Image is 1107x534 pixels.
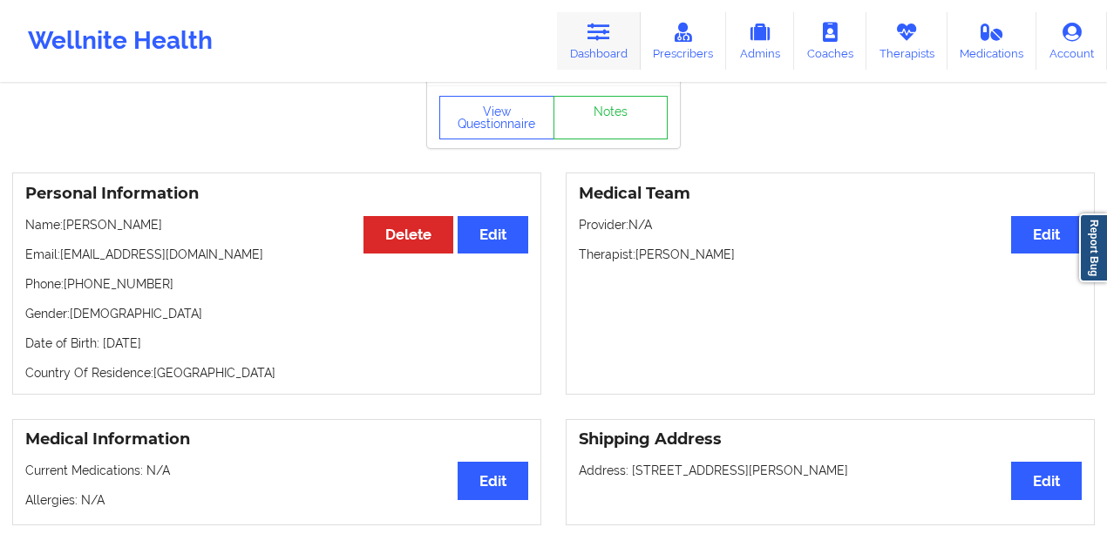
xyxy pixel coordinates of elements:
p: Name: [PERSON_NAME] [25,216,528,233]
h3: Shipping Address [579,429,1082,450]
h3: Medical Team [579,184,1082,204]
p: Address: [STREET_ADDRESS][PERSON_NAME] [579,462,1082,479]
button: View Questionnaire [439,96,554,139]
a: Therapists [866,12,947,70]
a: Report Bug [1079,213,1107,282]
p: Date of Birth: [DATE] [25,335,528,352]
p: Email: [EMAIL_ADDRESS][DOMAIN_NAME] [25,246,528,263]
a: Medications [947,12,1037,70]
p: Country Of Residence: [GEOGRAPHIC_DATA] [25,364,528,382]
a: Account [1036,12,1107,70]
a: Dashboard [557,12,641,70]
button: Edit [458,462,528,499]
h3: Medical Information [25,429,528,450]
p: Gender: [DEMOGRAPHIC_DATA] [25,305,528,322]
a: Prescribers [641,12,727,70]
button: Edit [1011,462,1082,499]
p: Therapist: [PERSON_NAME] [579,246,1082,263]
a: Admins [726,12,794,70]
button: Edit [458,216,528,253]
button: Delete [363,216,453,253]
a: Notes [553,96,669,139]
p: Provider: N/A [579,216,1082,233]
a: Coaches [794,12,866,70]
button: Edit [1011,216,1082,253]
p: Phone: [PHONE_NUMBER] [25,275,528,293]
h3: Personal Information [25,184,528,204]
p: Current Medications: N/A [25,462,528,479]
p: Allergies: N/A [25,491,528,509]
